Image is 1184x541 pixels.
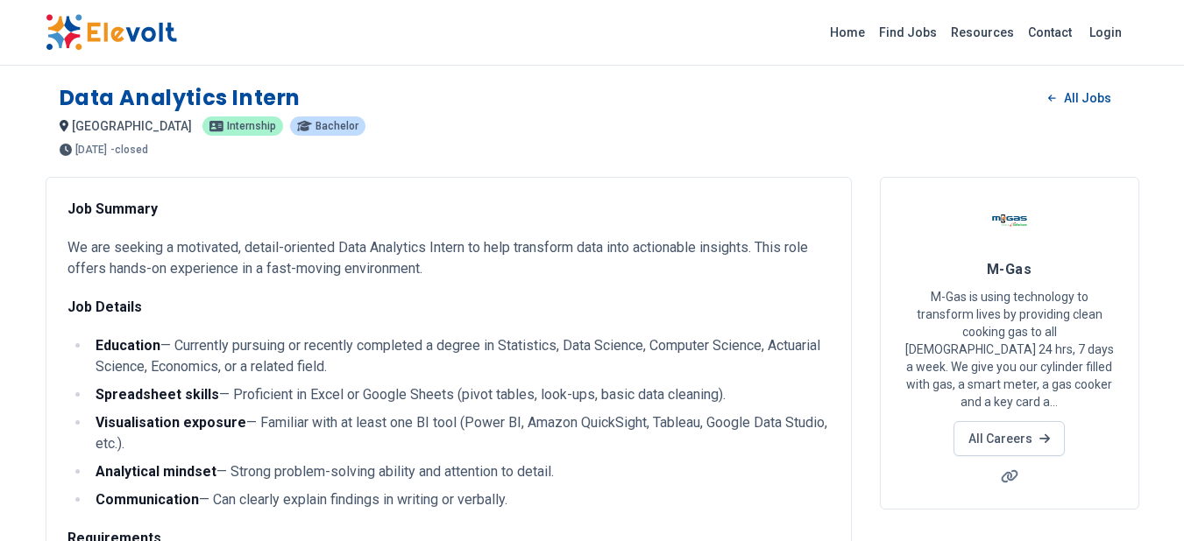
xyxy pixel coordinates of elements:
[1079,15,1132,50] a: Login
[75,144,107,155] span: [DATE]
[227,121,276,131] span: internship
[823,18,872,46] a: Home
[902,288,1117,411] p: M-Gas is using technology to transform lives by providing clean cooking gas to all [DEMOGRAPHIC_D...
[96,386,219,403] strong: Spreadsheet skills
[872,18,944,46] a: Find Jobs
[987,261,1032,278] span: M-Gas
[315,121,358,131] span: Bachelor
[988,199,1032,242] img: M-Gas
[96,414,246,431] strong: Visualisation exposure
[67,299,142,315] strong: Job Details
[90,489,830,510] li: — Can clearly explain findings in writing or verbally.
[90,335,830,377] li: — Currently pursuing or recently completed a degree in Statistics, Data Science, Computer Science...
[90,384,830,405] li: — Proficient in Excel or Google Sheets (pivot tables, look-ups, basic data cleaning).
[110,144,148,155] p: - closed
[96,463,216,480] strong: Analytical mindset
[1034,85,1124,111] a: All Jobs
[96,337,160,354] strong: Education
[944,18,1021,46] a: Resources
[67,200,158,217] strong: Job Summary
[46,14,177,51] img: Elevolt
[90,412,830,454] li: — Familiar with at least one BI tool (Power BI, Amazon QuickSight, Tableau, Google Data Studio, e...
[60,84,301,112] h1: Data Analytics Intern
[96,491,199,508] strong: Communication
[1021,18,1079,46] a: Contact
[67,237,830,279] p: We are seeking a motivated, detail-oriented Data Analytics Intern to help transform data into act...
[72,119,192,133] span: [GEOGRAPHIC_DATA]
[954,421,1065,456] a: All Careers
[90,461,830,482] li: — Strong problem-solving ability and attention to detail.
